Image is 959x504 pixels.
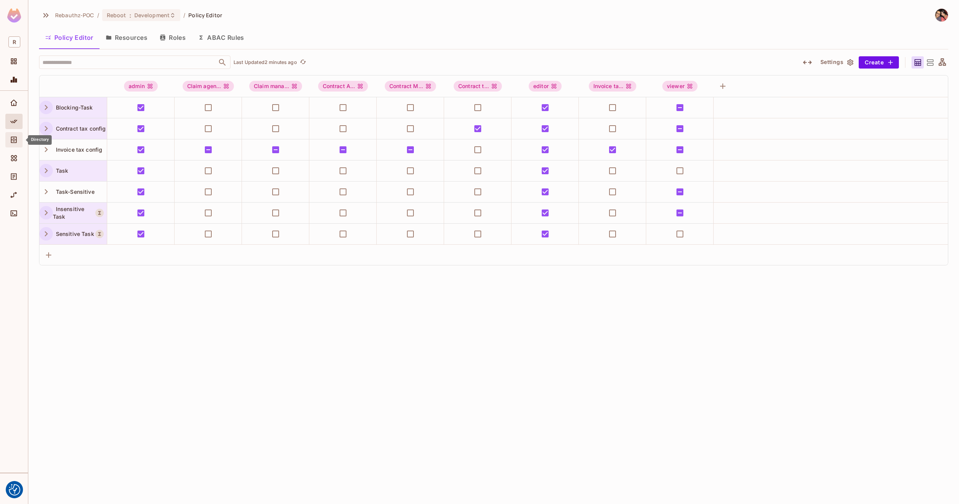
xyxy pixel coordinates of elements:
[7,8,21,23] img: SReyMgAAAABJRU5ErkJggg==
[188,11,222,19] span: Policy Editor
[5,95,23,111] div: Home
[249,81,302,92] span: Claim manager
[100,28,154,47] button: Resources
[5,169,23,184] div: Audit Log
[385,81,436,92] div: Contract M...
[817,56,856,69] button: Settings
[318,81,368,92] span: Contract Agent
[5,132,23,147] div: Directory
[5,33,23,51] div: Workspace: Rebauthz-POC
[9,484,20,496] button: Consent Preferences
[8,36,20,47] span: R
[53,125,106,132] span: Contract tax config
[53,146,103,153] span: Invoice tax config
[53,167,69,174] span: Task
[5,54,23,69] div: Projects
[5,151,23,166] div: Elements
[5,206,23,221] div: Connect
[318,81,368,92] div: Contract A...
[134,11,170,19] span: Development
[5,114,23,129] div: Policy
[5,187,23,203] div: URL Mapping
[529,81,562,92] div: editor
[5,479,23,495] div: Help & Updates
[234,59,297,65] p: Last Updated 2 minutes ago
[249,81,302,92] div: Claim mana...
[39,28,100,47] button: Policy Editor
[53,104,93,111] span: Blocking-Task
[300,59,306,66] span: refresh
[154,28,192,47] button: Roles
[53,231,94,237] span: Sensitive Task
[97,11,99,19] li: /
[95,230,104,238] button: A Resource Set is a dynamically conditioned resource, defined by real-time criteria.
[589,81,637,92] div: Invoice ta...
[107,11,126,19] span: Reboot
[217,57,228,68] button: Open
[183,81,234,92] div: Claim agen...
[297,58,308,67] span: Click to refresh data
[589,81,637,92] span: Invoice tax manager
[299,58,308,67] button: refresh
[385,81,436,92] span: Contract Manager
[124,81,158,92] div: admin
[859,56,899,69] button: Create
[53,188,95,195] span: Task-Sensitive
[192,28,250,47] button: ABAC Rules
[55,11,94,19] span: the active workspace
[935,9,948,21] img: Ivan Silva
[129,12,132,18] span: :
[183,11,185,19] li: /
[5,72,23,87] div: Monitoring
[662,81,698,92] div: viewer
[9,484,20,496] img: Revisit consent button
[183,81,234,92] span: Claim agent
[95,209,104,217] button: A Resource Set is a dynamically conditioned resource, defined by real-time criteria.
[454,81,502,92] span: Contract tax manager
[28,135,52,145] div: Directory
[454,81,502,92] div: Contract t...
[53,206,85,220] span: Insensitive Task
